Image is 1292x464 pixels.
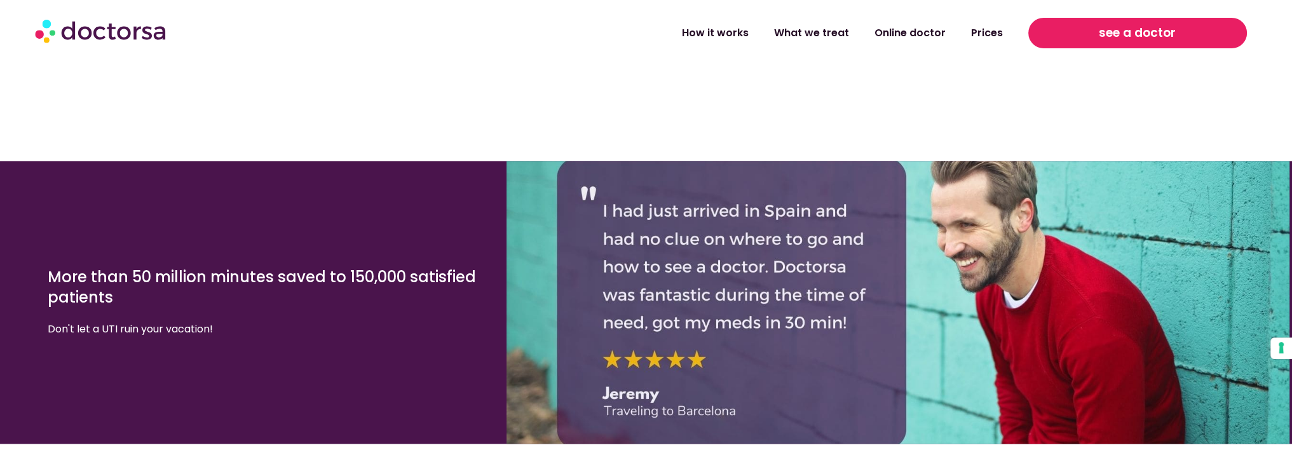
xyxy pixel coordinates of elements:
h2: More than 50 million minutes saved to 150,000 satisfied patients [48,267,478,308]
a: Online doctor [862,18,958,48]
nav: Menu [332,18,1016,48]
a: see a doctor [1028,18,1247,48]
h2: Don't let a UTI ruin your vacation! [48,320,478,338]
span: see a doctor [1099,23,1176,43]
button: Your consent preferences for tracking technologies [1270,338,1292,359]
a: Prices [958,18,1016,48]
a: What we treat [761,18,862,48]
a: How it works [669,18,761,48]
